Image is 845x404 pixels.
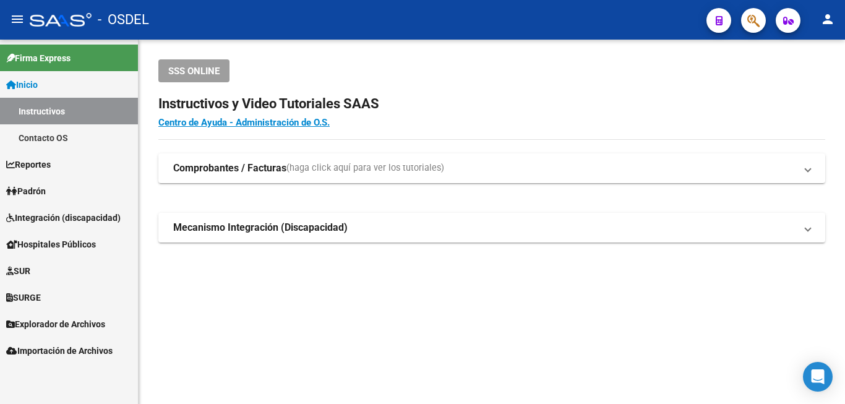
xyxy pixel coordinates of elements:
[6,344,113,358] span: Importación de Archivos
[158,153,825,183] mat-expansion-panel-header: Comprobantes / Facturas(haga click aquí para ver los tutoriales)
[158,92,825,116] h2: Instructivos y Video Tutoriales SAAS
[173,221,348,234] strong: Mecanismo Integración (Discapacidad)
[158,117,330,128] a: Centro de Ayuda - Administración de O.S.
[158,59,229,82] button: SSS ONLINE
[6,184,46,198] span: Padrón
[820,12,835,27] mat-icon: person
[6,158,51,171] span: Reportes
[6,238,96,251] span: Hospitales Públicos
[803,362,833,392] div: Open Intercom Messenger
[10,12,25,27] mat-icon: menu
[158,213,825,243] mat-expansion-panel-header: Mecanismo Integración (Discapacidad)
[6,78,38,92] span: Inicio
[173,161,286,175] strong: Comprobantes / Facturas
[6,264,30,278] span: SUR
[6,211,121,225] span: Integración (discapacidad)
[6,291,41,304] span: SURGE
[6,51,71,65] span: Firma Express
[98,6,149,33] span: - OSDEL
[6,317,105,331] span: Explorador de Archivos
[168,66,220,77] span: SSS ONLINE
[286,161,444,175] span: (haga click aquí para ver los tutoriales)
